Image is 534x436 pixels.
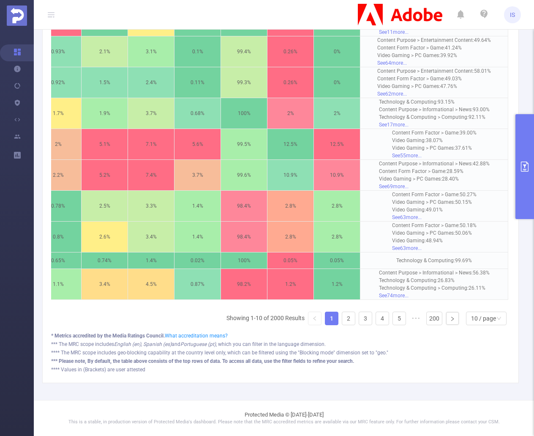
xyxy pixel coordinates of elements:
[128,229,174,245] p: 3.4%
[82,136,128,152] p: 5.1%
[267,44,313,60] p: 0.26%
[314,74,360,90] p: 0%
[379,28,490,36] div: See 11 more...
[379,98,490,106] div: Technology & Computing : 93.15%
[221,44,267,60] p: 99.4%
[267,74,313,90] p: 0.26%
[312,316,317,321] i: icon: left
[308,312,321,325] li: Previous Page
[392,214,477,221] div: See 63 more...
[379,175,490,183] div: Video Gaming > PC Games : 28.40%
[392,144,477,152] div: Video Gaming > PC Games : 37.61%
[82,105,128,121] p: 1.9%
[221,252,267,269] p: 100%
[51,366,510,373] div: **** Values in (Brackets) are user attested
[174,167,221,183] p: 3.7%
[379,183,490,190] div: See 69 more...
[396,257,472,264] div: Technology & Computing : 99.69%
[392,229,477,237] div: Video Gaming > PC Games : 50.06%
[325,312,338,325] a: 1
[174,276,221,292] p: 0.87%
[376,312,389,325] a: 4
[314,136,360,152] p: 12.5%
[174,198,221,214] p: 1.4%
[393,312,406,325] a: 5
[314,44,360,60] p: 0%
[174,229,221,245] p: 1.4%
[82,198,128,214] p: 2.5%
[379,277,490,284] div: Technology & Computing : 26.83%
[7,5,27,26] img: Protected Media
[446,312,459,325] li: Next Page
[174,44,221,60] p: 0.1%
[128,136,174,152] p: 7.1%
[267,198,313,214] p: 2.8%
[267,167,313,183] p: 10.9%
[174,105,221,121] p: 0.68%
[409,312,423,325] span: •••
[82,229,128,245] p: 2.6%
[180,341,216,347] i: Portuguese (pt)
[128,252,174,269] p: 1.4%
[221,105,267,121] p: 100%
[34,400,534,436] footer: Protected Media © [DATE]-[DATE]
[51,357,510,365] div: *** Please note, By default, the table above consists of the top rows of data. To access all data...
[379,284,490,292] div: Technology & Computing > Computing : 26.11%
[35,198,81,214] p: 0.78%
[377,82,491,90] div: Video Gaming > PC Games : 47.76%
[267,229,313,245] p: 2.8%
[450,316,455,321] i: icon: right
[314,229,360,245] p: 2.8%
[377,67,491,75] div: Content Purpose > Entertainment Content : 58.01%
[267,136,313,152] p: 12.5%
[409,312,423,325] li: Next 5 Pages
[35,74,81,90] p: 0.92%
[221,167,267,183] p: 99.6%
[379,160,490,167] div: Content Purpose > Informational > News : 42.88%
[392,191,477,198] div: Content Form Factor > Game : 50.27%
[221,198,267,214] p: 98.4%
[82,44,128,60] p: 2.1%
[392,152,477,159] div: See 55 more...
[379,269,490,277] div: Content Purpose > Informational > News : 56.38%
[35,167,81,183] p: 2.2%
[221,74,267,90] p: 99.3%
[314,276,360,292] p: 1.2%
[35,276,81,292] p: 1.1%
[342,312,355,325] li: 2
[35,105,81,121] p: 1.7%
[496,316,501,322] i: icon: down
[392,237,477,244] div: Video Gaming : 48.94%
[377,44,491,52] div: Content Form Factor > Game : 41.24%
[392,206,477,214] div: Video Gaming : 49.01%
[174,74,221,90] p: 0.11%
[377,36,491,44] div: Content Purpose > Entertainment Content : 49.64%
[35,229,81,245] p: 0.8%
[82,167,128,183] p: 5.2%
[314,198,360,214] p: 2.8%
[221,136,267,152] p: 99.5%
[392,137,477,144] div: Video Gaming : 38.07%
[128,276,174,292] p: 4.5%
[325,312,338,325] li: 1
[379,121,490,129] div: See 17 more...
[427,312,442,325] a: 200
[221,276,267,292] p: 98.2%
[165,333,228,339] a: What accreditation means?
[510,6,515,23] span: IS
[35,136,81,152] p: 2%
[114,341,172,347] i: English (en), Spanish (es)
[379,167,490,175] div: Content Form Factor > Game : 28.59%
[359,312,372,325] a: 3
[267,276,313,292] p: 1.2%
[128,167,174,183] p: 7.4%
[377,75,491,82] div: Content Form Factor > Game : 49.03%
[377,90,491,98] div: See 62 more...
[392,198,477,206] div: Video Gaming > PC Games : 50.15%
[35,44,81,60] p: 0.93%
[174,136,221,152] p: 5.6%
[392,129,477,137] div: Content Form Factor > Game : 39.00%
